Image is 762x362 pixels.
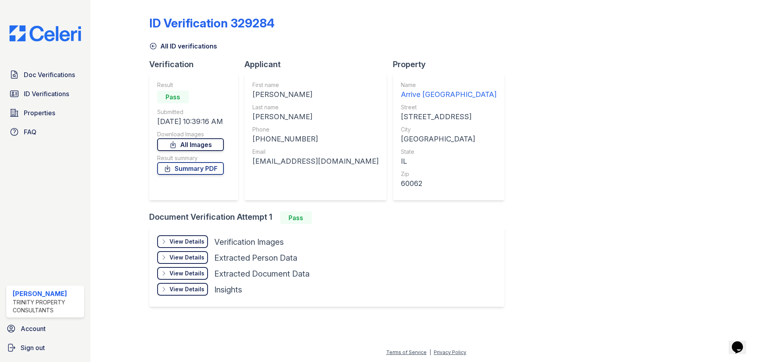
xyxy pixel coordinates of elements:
[169,269,204,277] div: View Details
[214,268,310,279] div: Extracted Document Data
[214,236,284,248] div: Verification Images
[157,138,224,151] a: All Images
[149,211,511,224] div: Document Verification Attempt 1
[21,324,46,333] span: Account
[157,81,224,89] div: Result
[13,289,81,298] div: [PERSON_NAME]
[252,126,379,134] div: Phone
[401,178,496,189] div: 60062
[401,111,496,122] div: [STREET_ADDRESS]
[280,211,312,224] div: Pass
[157,108,224,116] div: Submitted
[169,238,204,246] div: View Details
[3,340,87,356] a: Sign out
[24,108,55,118] span: Properties
[157,116,224,127] div: [DATE] 10:39:16 AM
[252,81,379,89] div: First name
[6,86,84,102] a: ID Verifications
[13,298,81,314] div: Trinity Property Consultants
[24,127,37,137] span: FAQ
[149,16,275,30] div: ID Verification 329284
[3,25,87,41] img: CE_Logo_Blue-a8612792a0a2168367f1c8372b55b34899dd931a85d93a1a3d3e32e68fde9ad4.png
[244,59,393,70] div: Applicant
[6,67,84,83] a: Doc Verifications
[149,59,244,70] div: Verification
[252,111,379,122] div: [PERSON_NAME]
[6,124,84,140] a: FAQ
[157,162,224,175] a: Summary PDF
[401,103,496,111] div: Street
[429,349,431,355] div: |
[434,349,466,355] a: Privacy Policy
[149,41,217,51] a: All ID verifications
[393,59,511,70] div: Property
[157,91,189,103] div: Pass
[157,130,224,138] div: Download Images
[401,81,496,89] div: Name
[252,103,379,111] div: Last name
[252,156,379,167] div: [EMAIL_ADDRESS][DOMAIN_NAME]
[401,126,496,134] div: City
[401,170,496,178] div: Zip
[401,81,496,100] a: Name Arrive [GEOGRAPHIC_DATA]
[24,89,69,99] span: ID Verifications
[252,134,379,145] div: [PHONE_NUMBER]
[214,252,297,263] div: Extracted Person Data
[386,349,427,355] a: Terms of Service
[401,134,496,145] div: [GEOGRAPHIC_DATA]
[169,285,204,293] div: View Details
[401,89,496,100] div: Arrive [GEOGRAPHIC_DATA]
[169,254,204,261] div: View Details
[729,330,754,354] iframe: chat widget
[6,105,84,121] a: Properties
[214,284,242,295] div: Insights
[252,89,379,100] div: [PERSON_NAME]
[24,70,75,79] span: Doc Verifications
[401,156,496,167] div: IL
[401,148,496,156] div: State
[21,343,45,352] span: Sign out
[3,321,87,337] a: Account
[252,148,379,156] div: Email
[157,154,224,162] div: Result summary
